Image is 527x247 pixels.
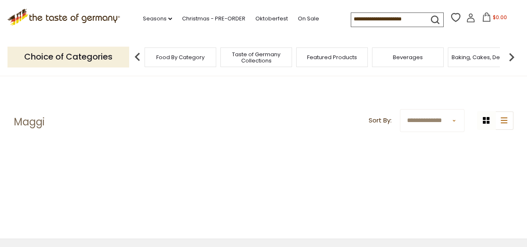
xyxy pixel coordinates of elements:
[503,49,520,65] img: next arrow
[14,116,45,128] h1: Maggi
[182,14,245,23] a: Christmas - PRE-ORDER
[369,115,392,126] label: Sort By:
[452,54,516,60] a: Baking, Cakes, Desserts
[255,14,288,23] a: Oktoberfest
[156,54,205,60] a: Food By Category
[393,54,423,60] a: Beverages
[7,47,129,67] p: Choice of Categories
[298,14,319,23] a: On Sale
[129,49,146,65] img: previous arrow
[493,14,507,21] span: $0.00
[477,12,512,25] button: $0.00
[143,14,172,23] a: Seasons
[223,51,290,64] a: Taste of Germany Collections
[307,54,357,60] a: Featured Products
